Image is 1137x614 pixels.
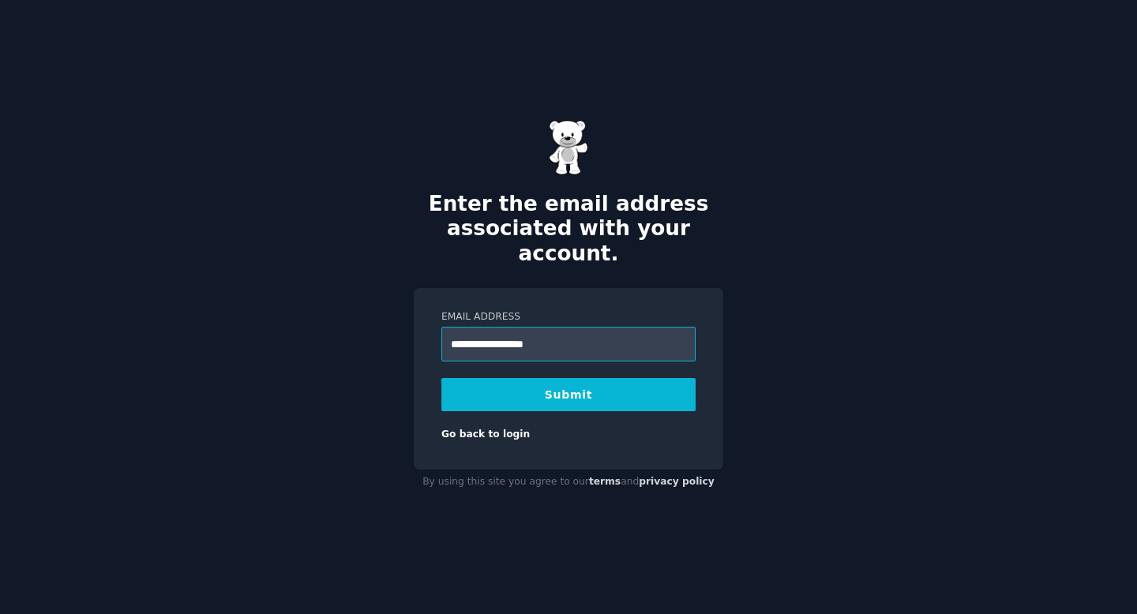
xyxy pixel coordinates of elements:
[441,378,696,411] button: Submit
[639,476,715,487] a: privacy policy
[549,120,588,175] img: Gummy Bear
[414,192,723,267] h2: Enter the email address associated with your account.
[441,429,530,440] a: Go back to login
[589,476,621,487] a: terms
[441,310,696,324] label: Email Address
[414,470,723,495] div: By using this site you agree to our and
